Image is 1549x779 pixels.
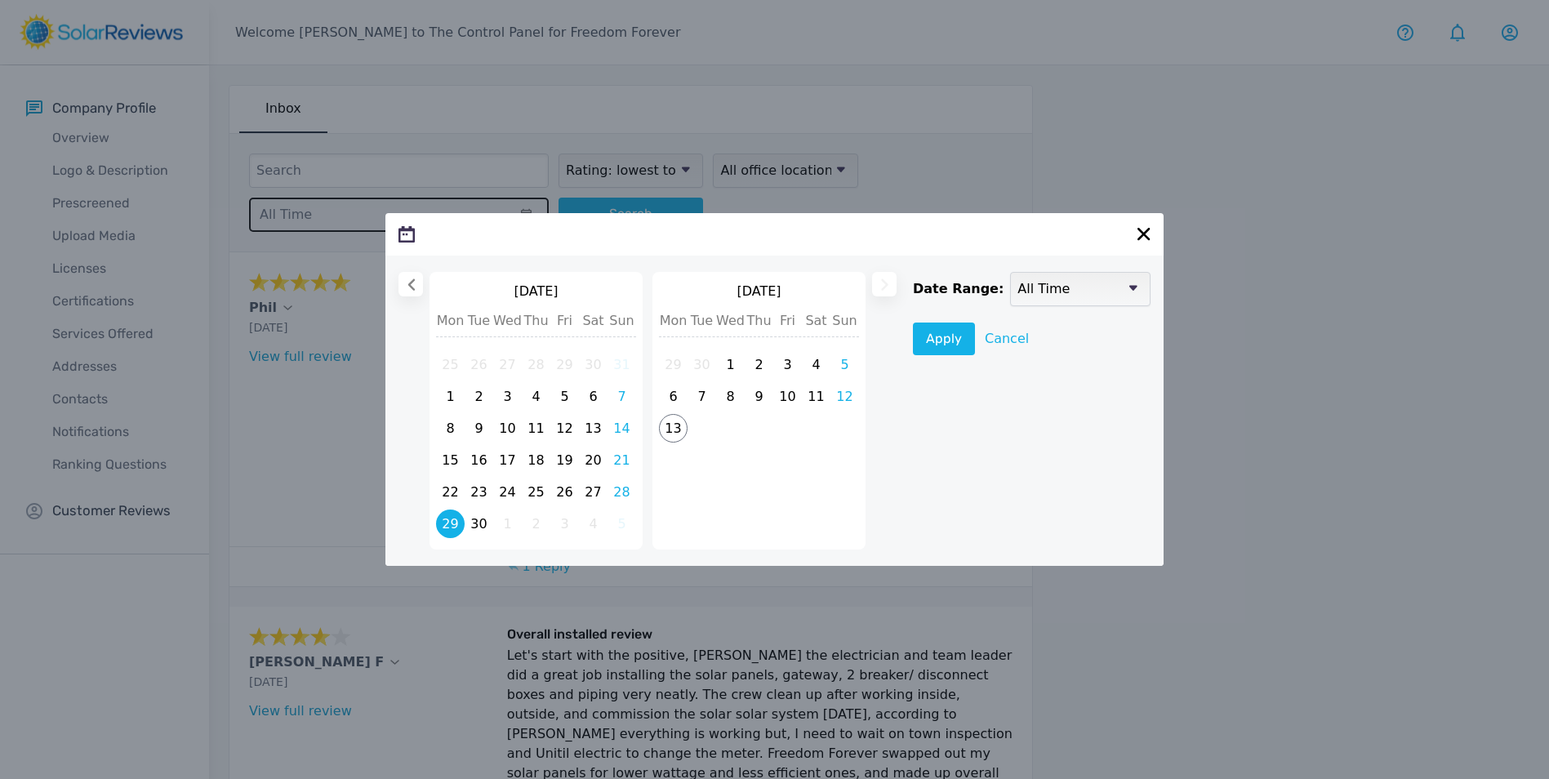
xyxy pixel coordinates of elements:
span: 8 [716,382,745,411]
li: Fri [773,308,802,336]
li: Mon [436,308,465,336]
span: 13 [659,414,688,443]
span: 24 [493,478,522,506]
span: 9 [465,414,493,443]
span: [DATE] [665,282,852,301]
span: 8 [436,414,465,443]
span: 20 [579,446,608,474]
strong: Date Range: [913,279,1004,299]
span: 1 [436,382,465,411]
span: 12 [830,382,859,411]
span: 2 [465,382,493,411]
span: 2 [745,350,773,379]
li: Sat [579,308,608,336]
li: Fri [550,308,579,336]
span: 17 [493,446,522,474]
span: [DATE] [443,282,630,301]
span: 12 [550,414,579,443]
li: Wed [493,308,522,336]
span: 11 [802,382,830,411]
span: 26 [550,478,579,506]
span: 28 [608,478,636,506]
li: Thu [522,308,550,336]
span: 4 [522,382,550,411]
span: 27 [579,478,608,506]
span: 7 [688,382,716,411]
span: 10 [493,414,522,443]
span: 3 [773,350,802,379]
span: 7 [608,382,636,411]
li: Sun [830,305,859,333]
li: Sat [802,308,830,336]
span: 23 [465,478,493,506]
li: Tue [688,308,716,336]
li: Thu [745,308,773,336]
span: 18 [522,446,550,474]
span: 22 [436,478,465,506]
span: 21 [608,446,636,474]
span: 10 [773,382,802,411]
span: 11 [522,414,550,443]
li: Wed [716,308,745,336]
span: Cancel [985,331,1029,346]
span: 15 [436,446,465,474]
span: 6 [659,382,688,411]
span: 16 [465,446,493,474]
span: 5 [830,350,859,379]
li: Sun [608,305,636,333]
span: 25 [522,478,550,506]
span: 30 [465,510,493,538]
span: 6 [579,382,608,411]
span: 19 [550,446,579,474]
span: 9 [745,382,773,411]
span: 29 [436,510,465,538]
span: 3 [493,382,522,411]
li: Mon [659,308,688,336]
span: 13 [579,414,608,443]
li: Tue [465,308,493,336]
span: 14 [608,414,636,443]
span: 5 [550,382,579,411]
span: 4 [802,350,830,379]
span: 1 [716,350,745,379]
button: Apply [913,323,975,355]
